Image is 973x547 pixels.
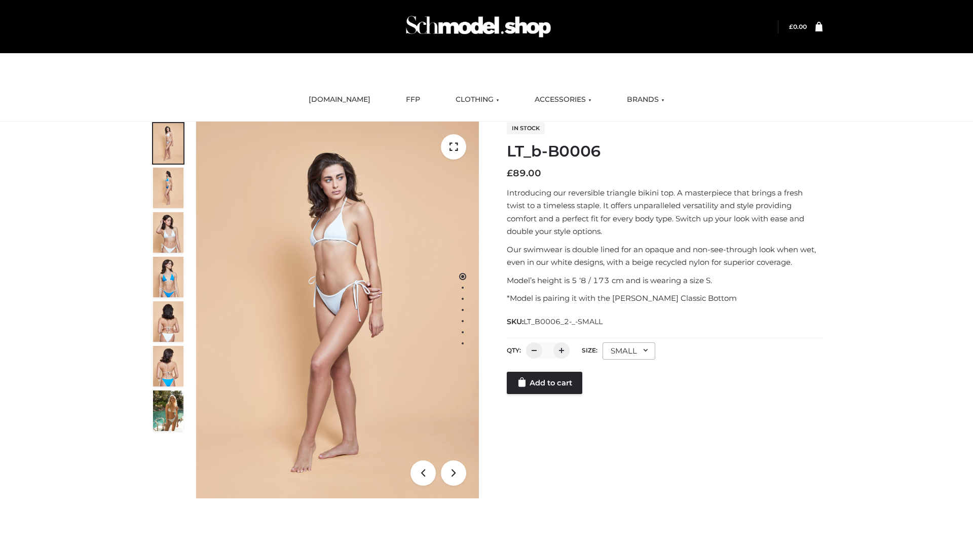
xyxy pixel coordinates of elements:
p: Model’s height is 5 ‘8 / 173 cm and is wearing a size S. [507,274,822,287]
img: ArielClassicBikiniTop_CloudNine_AzureSky_OW114ECO_4-scaled.jpg [153,257,183,297]
h1: LT_b-B0006 [507,142,822,161]
p: *Model is pairing it with the [PERSON_NAME] Classic Bottom [507,292,822,305]
bdi: 89.00 [507,168,541,179]
img: ArielClassicBikiniTop_CloudNine_AzureSky_OW114ECO_1-scaled.jpg [153,123,183,164]
span: £ [507,168,513,179]
img: ArielClassicBikiniTop_CloudNine_AzureSky_OW114ECO_8-scaled.jpg [153,346,183,386]
p: Introducing our reversible triangle bikini top. A masterpiece that brings a fresh twist to a time... [507,186,822,238]
img: ArielClassicBikiniTop_CloudNine_AzureSky_OW114ECO_2-scaled.jpg [153,168,183,208]
label: Size: [582,346,597,354]
img: ArielClassicBikiniTop_CloudNine_AzureSky_OW114ECO_7-scaled.jpg [153,301,183,342]
a: [DOMAIN_NAME] [301,89,378,111]
span: £ [789,23,793,30]
a: CLOTHING [448,89,507,111]
img: ArielClassicBikiniTop_CloudNine_AzureSky_OW114ECO_1 [196,122,479,498]
span: In stock [507,122,545,134]
a: Add to cart [507,372,582,394]
label: QTY: [507,346,521,354]
img: Schmodel Admin 964 [402,7,554,47]
p: Our swimwear is double lined for an opaque and non-see-through look when wet, even in our white d... [507,243,822,269]
img: Arieltop_CloudNine_AzureSky2.jpg [153,390,183,431]
span: SKU: [507,316,604,328]
bdi: 0.00 [789,23,807,30]
img: ArielClassicBikiniTop_CloudNine_AzureSky_OW114ECO_3-scaled.jpg [153,212,183,253]
a: ACCESSORIES [527,89,599,111]
div: SMALL [603,342,655,360]
a: BRANDS [619,89,672,111]
span: LT_B0006_2-_-SMALL [523,317,603,326]
a: £0.00 [789,23,807,30]
a: FFP [398,89,428,111]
